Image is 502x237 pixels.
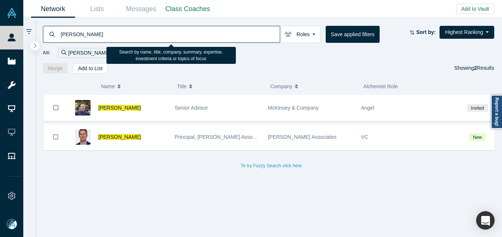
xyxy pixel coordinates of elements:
[73,63,108,73] button: Add to List
[361,134,368,140] span: VC
[454,63,494,73] div: Showing
[467,104,488,112] span: Invited
[440,26,494,39] button: Highest Ranking
[163,0,213,18] a: Class Coaches
[177,79,262,94] button: Title
[416,29,436,35] strong: Sort by:
[268,105,319,111] span: McKinsey & Company
[44,124,67,150] button: Bookmark
[175,134,266,140] span: Principal, [PERSON_NAME] Associates
[101,79,169,94] button: Name
[75,129,91,145] img: James Walker's Profile Image
[270,79,356,94] button: Company
[474,65,494,71] span: Results
[268,134,337,140] span: [PERSON_NAME] Associates
[101,79,115,94] span: Name
[363,83,398,89] span: Alchemist Role
[7,8,17,18] img: Alchemist Vault Logo
[7,219,17,229] img: Mia Scott's Account
[361,105,374,111] span: Angel
[111,49,116,57] button: Remove Filter
[44,95,67,121] button: Bookmark
[474,65,477,71] strong: 2
[491,95,502,129] a: Report a bug!
[270,79,292,94] span: Company
[177,79,187,94] span: Title
[456,4,494,14] button: Add to Vault
[98,105,141,111] a: [PERSON_NAME]
[98,134,141,140] a: [PERSON_NAME]
[175,105,208,111] span: Senior Advisor
[326,26,380,43] button: Save applied filters
[75,0,119,18] a: Lists
[31,0,75,18] a: Network
[469,133,486,141] span: New
[75,100,91,116] img: James Walker's Profile Image
[60,25,280,43] input: Search by name, title, company, summary, expertise, investment criteria or topics of focus
[280,26,320,43] button: Roles
[58,48,119,58] div: [PERSON_NAME]
[235,161,307,171] button: To try Fuzzy Search click here
[43,63,68,73] button: Merge
[43,49,51,56] span: All:
[119,0,163,18] a: Messages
